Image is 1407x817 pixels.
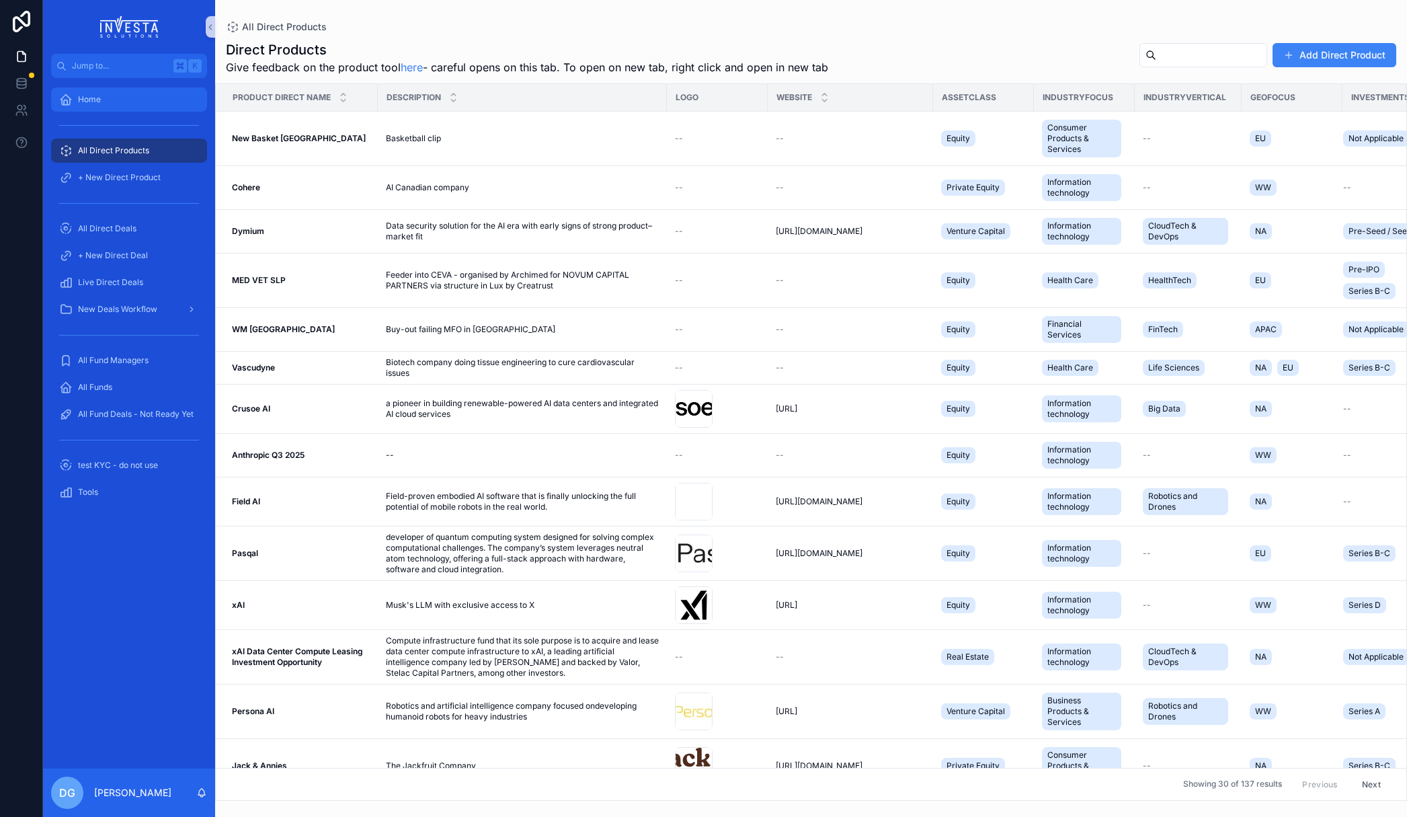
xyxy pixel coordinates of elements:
span: -- [776,362,784,373]
a: Equity [941,319,1026,340]
a: [URL] [776,403,925,414]
span: -- [675,133,683,144]
a: The Jackfruit Company [386,761,659,771]
span: -- [1143,761,1151,771]
span: Series B-C [1349,362,1390,373]
img: App logo [100,16,159,38]
span: New Deals Workflow [78,304,157,315]
span: NA [1255,652,1267,662]
span: NA [1255,362,1267,373]
button: Add Direct Product [1273,43,1396,67]
span: [URL][DOMAIN_NAME] [776,761,862,771]
span: -- [675,324,683,335]
a: MED VET SLP [232,275,370,286]
span: -- [1143,450,1151,461]
a: Equity [941,491,1026,512]
a: NA [1250,398,1334,420]
a: Live Direct Deals [51,270,207,295]
span: -- [1143,600,1151,611]
h1: Direct Products [226,40,828,59]
span: FinTech [1148,324,1178,335]
a: All Fund Deals - Not Ready Yet [51,402,207,426]
a: WW [1250,444,1334,466]
a: Musk's LLM with exclusive access to X [386,600,659,611]
span: Real Estate [947,652,989,662]
a: Vascudyne [232,362,370,373]
span: Website [776,92,812,103]
span: [URL] [776,403,797,414]
a: AI Canadian company [386,182,659,193]
a: test KYC - do not use [51,453,207,477]
a: Equity [941,128,1026,149]
button: Jump to...K [51,54,207,78]
span: NA [1255,761,1267,771]
span: Information technology [1047,594,1116,616]
span: Home [78,94,101,105]
span: WW [1255,450,1271,461]
strong: MED VET SLP [232,275,286,285]
span: Compute infrastructure fund that its sole purpose is to acquire and lease data center compute inf... [386,635,659,678]
span: Consumer Products & Services [1047,122,1116,155]
span: DG [59,785,75,801]
span: Field-proven embodied AI software that is finally unlocking the full potential of mobile robots i... [386,491,659,512]
span: NA [1255,403,1267,414]
span: All Fund Managers [78,355,149,366]
a: -- [675,182,760,193]
a: Information technology [1042,215,1127,247]
p: [PERSON_NAME] [94,786,171,800]
span: Equity [947,133,970,144]
span: Pre-IPO [1349,264,1379,275]
a: Consumer Products & Services [1042,117,1127,160]
strong: Dymium [232,226,264,236]
a: Information technology [1042,589,1127,621]
span: Biotech company doing tissue engineering to cure cardiovascular issues [386,357,659,379]
span: Series A [1349,706,1380,717]
span: -- [675,450,683,461]
span: Not Applicable [1349,652,1404,662]
a: Jack & Annies [232,761,370,771]
a: [URL] [776,706,925,717]
a: Buy-out failing MFO in [GEOGRAPHIC_DATA] [386,324,659,335]
span: Information technology [1047,177,1116,198]
span: Equity [947,362,970,373]
a: All Direct Products [226,20,327,34]
span: IndustryFocus [1043,92,1113,103]
span: Information technology [1047,444,1116,466]
button: Next [1353,774,1390,795]
span: a pioneer in building renewable-powered AI data centers and integrated AI cloud services [386,398,659,420]
a: -- [776,324,925,335]
a: [URL][DOMAIN_NAME] [776,226,925,237]
a: Information technology [1042,171,1127,204]
span: Data security solution for the AI era with early signs of strong product–market fit [386,221,659,242]
a: developer of quantum computing system designed for solving complex computational challenges. The ... [386,532,659,575]
span: Not Applicable [1349,324,1404,335]
span: [URL][DOMAIN_NAME] [776,226,862,237]
span: APAC [1255,324,1277,335]
a: Big Data [1143,398,1234,420]
strong: Cohere [232,182,260,192]
span: Life Sciences [1148,362,1199,373]
a: Information technology [1042,393,1127,425]
span: WW [1255,706,1271,717]
a: -- [675,450,760,461]
span: CloudTech & DevOps [1148,221,1223,242]
a: Robotics and Drones [1143,695,1234,728]
span: GeoFocus [1250,92,1295,103]
a: FinTech [1143,319,1234,340]
span: Information technology [1047,221,1116,242]
span: EU [1255,133,1266,144]
a: Private Equity [941,177,1026,198]
span: Feeder into CEVA - organised by Archimed for NOVUM CAPITAL PARTNERS via structure in Lux by Creat... [386,270,659,291]
span: Business Products & Services [1047,695,1116,728]
span: [URL] [776,600,797,611]
span: [URL][DOMAIN_NAME] [776,548,862,559]
span: Private Equity [947,761,1000,771]
span: [URL][DOMAIN_NAME] [776,496,862,507]
a: [URL][DOMAIN_NAME] [776,548,925,559]
span: Not Applicable [1349,133,1404,144]
span: -- [1343,496,1351,507]
span: Equity [947,496,970,507]
span: Equity [947,548,970,559]
a: -- [776,133,925,144]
